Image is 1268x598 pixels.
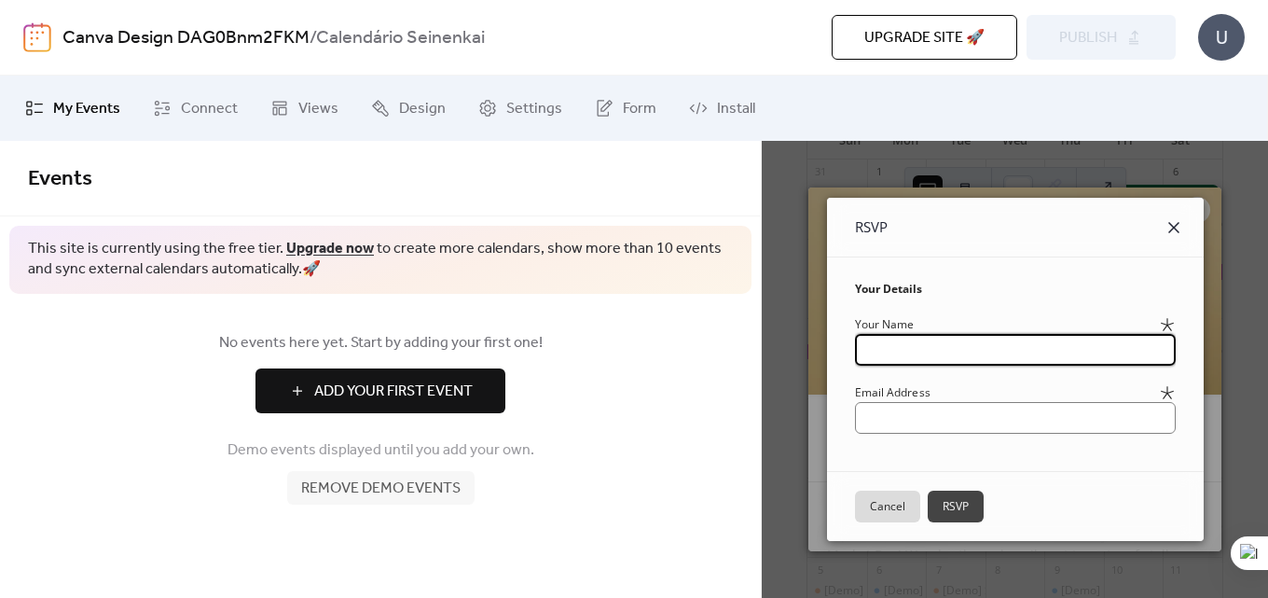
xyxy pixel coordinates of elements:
[139,83,252,133] a: Connect
[581,83,670,133] a: Form
[314,381,473,403] span: Add Your First Event
[181,98,238,120] span: Connect
[1198,14,1245,61] div: U
[28,332,733,355] span: No events here yet. Start by adding your first one!
[864,27,985,49] span: Upgrade site 🚀
[855,281,922,298] span: Your Details
[53,98,120,120] span: My Events
[256,83,352,133] a: Views
[23,22,51,52] img: logo
[301,478,461,500] span: Remove demo events
[855,316,1155,333] div: Your Name
[316,21,485,56] b: Calendário Seinenkai
[855,491,920,522] button: Cancel
[227,439,534,462] span: Demo events displayed until you add your own.
[623,98,656,120] span: Form
[832,15,1017,60] button: Upgrade site 🚀
[28,239,733,281] span: This site is currently using the free tier. to create more calendars, show more than 10 events an...
[506,98,562,120] span: Settings
[717,98,755,120] span: Install
[464,83,576,133] a: Settings
[399,98,446,120] span: Design
[255,369,505,413] button: Add Your First Event
[287,471,475,505] button: Remove demo events
[357,83,460,133] a: Design
[28,369,733,413] a: Add Your First Event
[11,83,134,133] a: My Events
[855,384,1155,401] div: Email Address
[855,216,888,238] span: RSVP
[62,21,310,56] a: Canva Design DAG0Bnm2FKM
[675,83,769,133] a: Install
[298,98,338,120] span: Views
[286,234,374,263] a: Upgrade now
[928,491,984,522] button: RSVP
[28,159,92,200] span: Events
[310,21,316,56] b: /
